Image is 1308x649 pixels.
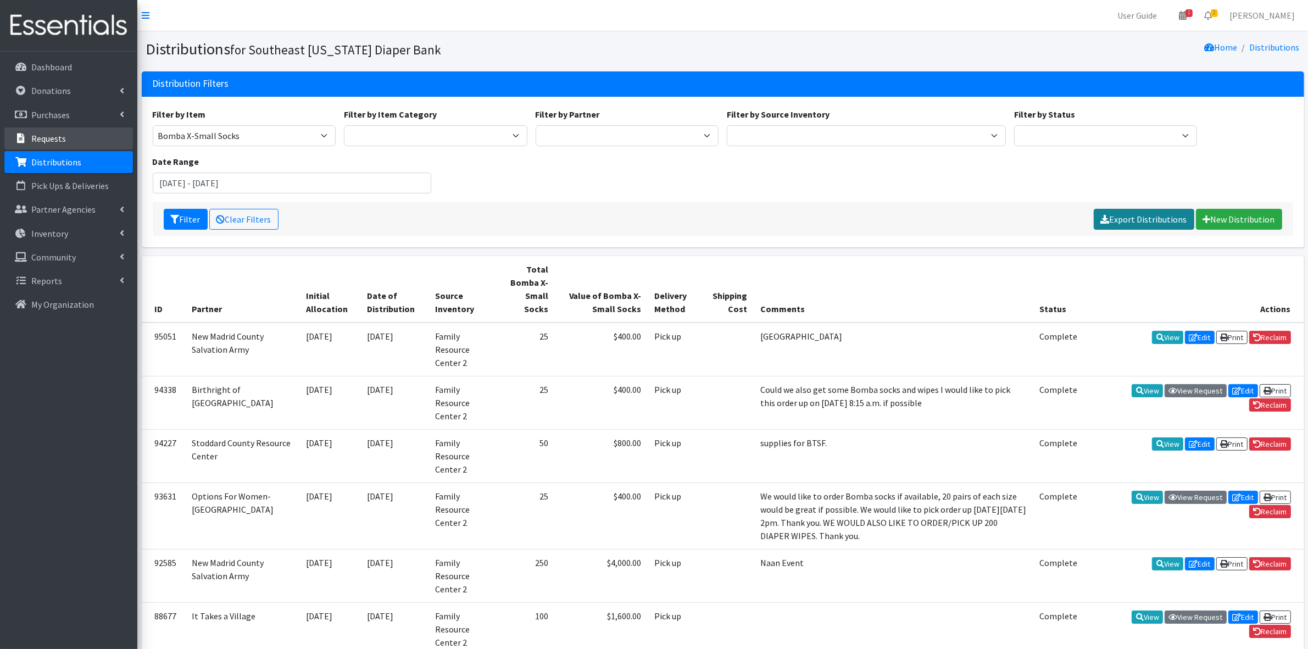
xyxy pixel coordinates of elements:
[1249,331,1291,344] a: Reclaim
[1084,256,1304,323] th: Actions
[1132,384,1163,397] a: View
[754,549,1033,602] td: Naan Event
[1216,331,1248,344] a: Print
[1195,4,1221,26] a: 2
[536,108,600,121] label: Filter by Partner
[1249,398,1291,412] a: Reclaim
[1228,491,1258,504] a: Edit
[142,323,186,376] td: 95051
[4,104,133,126] a: Purchases
[1014,108,1075,121] label: Filter by Status
[360,256,429,323] th: Date of Distribution
[648,323,702,376] td: Pick up
[4,175,133,197] a: Pick Ups & Deliveries
[648,376,702,429] td: Pick up
[648,429,702,482] td: Pick up
[555,482,648,549] td: $400.00
[4,293,133,315] a: My Organization
[1132,491,1163,504] a: View
[1228,384,1258,397] a: Edit
[1221,4,1304,26] a: [PERSON_NAME]
[31,299,94,310] p: My Organization
[1205,42,1238,53] a: Home
[1152,557,1183,570] a: View
[1185,331,1215,344] a: Edit
[142,376,186,429] td: 94338
[429,549,494,602] td: Family Resource Center 2
[1249,625,1291,638] a: Reclaim
[360,429,429,482] td: [DATE]
[31,180,109,191] p: Pick Ups & Deliveries
[142,429,186,482] td: 94227
[231,42,442,58] small: for Southeast [US_STATE] Diaper Bank
[727,108,830,121] label: Filter by Source Inventory
[4,151,133,173] a: Distributions
[1260,491,1291,504] a: Print
[360,376,429,429] td: [DATE]
[142,482,186,549] td: 93631
[555,549,648,602] td: $4,000.00
[31,85,71,96] p: Donations
[1249,505,1291,518] a: Reclaim
[186,549,300,602] td: New Madrid County Salvation Army
[299,376,360,429] td: [DATE]
[429,482,494,549] td: Family Resource Center 2
[31,252,76,263] p: Community
[1165,491,1227,504] a: View Request
[1033,482,1084,549] td: Complete
[31,109,70,120] p: Purchases
[299,549,360,602] td: [DATE]
[754,429,1033,482] td: supplies for BTSF.
[1170,4,1195,26] a: 1
[1185,557,1215,570] a: Edit
[4,246,133,268] a: Community
[1260,384,1291,397] a: Print
[31,62,72,73] p: Dashboard
[1211,9,1218,17] span: 2
[1094,209,1194,230] a: Export Distributions
[1216,557,1248,570] a: Print
[1228,611,1258,624] a: Edit
[186,482,300,549] td: Options For Women- [GEOGRAPHIC_DATA]
[186,323,300,376] td: New Madrid County Salvation Army
[1250,42,1300,53] a: Distributions
[429,323,494,376] td: Family Resource Center 2
[186,376,300,429] td: Birthright of [GEOGRAPHIC_DATA]
[1185,9,1193,17] span: 1
[1033,323,1084,376] td: Complete
[494,256,555,323] th: Total Bomba X-Small Socks
[1249,437,1291,451] a: Reclaim
[4,56,133,78] a: Dashboard
[164,209,208,230] button: Filter
[754,323,1033,376] td: [GEOGRAPHIC_DATA]
[648,482,702,549] td: Pick up
[1260,611,1291,624] a: Print
[555,376,648,429] td: $400.00
[31,157,81,168] p: Distributions
[429,376,494,429] td: Family Resource Center 2
[1152,437,1183,451] a: View
[4,127,133,149] a: Requests
[299,256,360,323] th: Initial Allocation
[1033,256,1084,323] th: Status
[31,275,62,286] p: Reports
[1152,331,1183,344] a: View
[4,198,133,220] a: Partner Agencies
[754,256,1033,323] th: Comments
[701,256,754,323] th: Shipping Cost
[429,429,494,482] td: Family Resource Center 2
[1033,429,1084,482] td: Complete
[142,549,186,602] td: 92585
[754,482,1033,549] td: We would like to order Bomba socks if available, 20 pairs of each size would be great if possible...
[360,549,429,602] td: [DATE]
[1033,376,1084,429] td: Complete
[186,429,300,482] td: Stoddard County Resource Center
[344,108,437,121] label: Filter by Item Category
[555,323,648,376] td: $400.00
[1109,4,1166,26] a: User Guide
[153,78,229,90] h3: Distribution Filters
[31,228,68,239] p: Inventory
[31,204,96,215] p: Partner Agencies
[494,549,555,602] td: 250
[494,482,555,549] td: 25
